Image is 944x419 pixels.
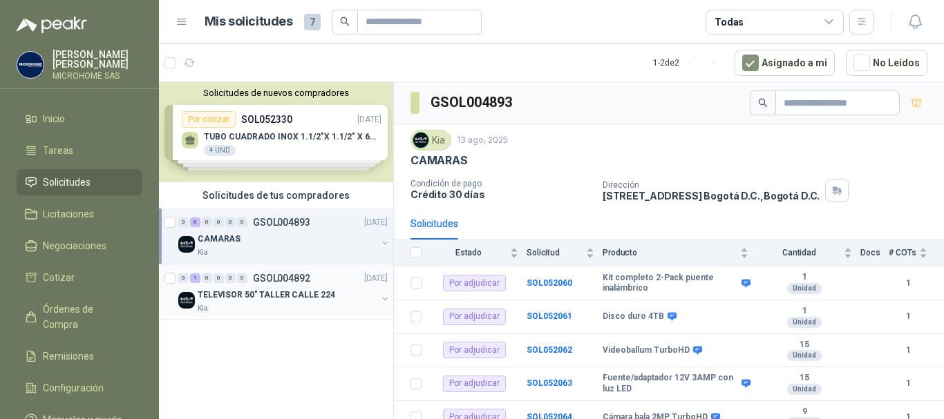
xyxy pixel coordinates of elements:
[214,217,224,227] div: 0
[214,273,224,283] div: 0
[603,273,738,294] b: Kit completo 2-Pack puente inalámbrico
[787,384,822,395] div: Unidad
[410,188,592,200] p: Crédito 30 días
[202,273,212,283] div: 0
[527,378,572,388] a: SOL052063
[603,345,690,356] b: Videoballum TurboHD
[17,106,142,132] a: Inicio
[787,350,822,361] div: Unidad
[527,345,572,355] b: SOL052062
[164,88,388,98] button: Solicitudes de nuevos compradores
[178,292,195,309] img: Company Logo
[225,273,236,283] div: 0
[860,240,889,266] th: Docs
[17,17,87,33] img: Logo peakr
[159,182,393,208] div: Solicitudes de tus compradores
[410,130,451,150] div: Kia
[190,273,200,283] div: 1
[443,342,506,358] div: Por adjudicar
[430,248,507,257] span: Estado
[735,50,835,76] button: Asignado a mi
[198,233,240,246] p: CAMARAS
[304,14,321,30] span: 7
[757,240,860,266] th: Cantidad
[603,190,820,202] p: [STREET_ADDRESS] Bogotá D.C. , Bogotá D.C.
[889,277,927,290] b: 1
[758,98,768,108] span: search
[43,349,94,364] span: Remisiones
[410,179,592,188] p: Condición de pago
[410,216,458,231] div: Solicitudes
[603,373,738,394] b: Fuente/adaptador 12V 3AMP con luz LED
[17,375,142,401] a: Configuración
[527,240,603,266] th: Solicitud
[225,217,236,227] div: 0
[53,72,142,80] p: MICROHOME SAS
[159,82,393,182] div: Solicitudes de nuevos compradoresPor cotizarSOL052330[DATE] TUBO CUADRADO INOX 1.1/2"X 1.1/2" X 6...
[190,217,200,227] div: 6
[889,248,916,257] span: # COTs
[43,380,104,396] span: Configuración
[527,278,572,288] a: SOL052060
[431,92,514,113] h3: GSOL004893
[889,377,927,390] b: 1
[17,343,142,369] a: Remisiones
[715,14,744,30] div: Todas
[603,180,820,190] p: Dirección
[889,344,927,357] b: 1
[17,201,142,227] a: Licitaciones
[846,50,927,76] button: No Leídos
[198,303,208,314] p: Kia
[443,309,506,325] div: Por adjudicar
[43,238,106,253] span: Negociaciones
[603,311,664,322] b: Disco duro 4TB
[17,264,142,291] a: Cotizar
[205,12,293,32] h1: Mis solicitudes
[340,17,350,26] span: search
[43,270,75,285] span: Cotizar
[889,240,944,266] th: # COTs
[43,302,129,332] span: Órdenes de Compra
[364,216,388,229] p: [DATE]
[443,376,506,392] div: Por adjudicar
[17,296,142,338] a: Órdenes de Compra
[757,340,852,351] b: 15
[443,275,506,291] div: Por adjudicar
[527,248,583,257] span: Solicitud
[43,206,94,222] span: Licitaciones
[53,50,142,69] p: [PERSON_NAME] [PERSON_NAME]
[413,133,428,148] img: Company Logo
[178,273,189,283] div: 0
[757,373,852,384] b: 15
[202,217,212,227] div: 0
[43,175,91,190] span: Solicitudes
[410,153,468,168] p: CAMARAS
[430,240,527,266] th: Estado
[178,270,390,314] a: 0 1 0 0 0 0 GSOL004892[DATE] Company LogoTELEVISOR 50" TALLER CALLE 224Kia
[198,247,208,258] p: Kia
[889,310,927,323] b: 1
[237,273,247,283] div: 0
[178,217,189,227] div: 0
[787,283,822,294] div: Unidad
[17,169,142,195] a: Solicitudes
[653,52,724,74] div: 1 - 2 de 2
[253,217,310,227] p: GSOL004893
[364,272,388,285] p: [DATE]
[178,214,390,258] a: 0 6 0 0 0 0 GSOL004893[DATE] Company LogoCAMARASKia
[253,273,310,283] p: GSOL004892
[43,143,73,158] span: Tareas
[757,248,841,257] span: Cantidad
[17,137,142,164] a: Tareas
[178,236,195,253] img: Company Logo
[527,311,572,321] a: SOL052061
[17,52,44,78] img: Company Logo
[757,407,852,418] b: 9
[17,233,142,259] a: Negociaciones
[43,111,65,126] span: Inicio
[757,272,852,283] b: 1
[237,217,247,227] div: 0
[457,134,508,147] p: 13 ago, 2025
